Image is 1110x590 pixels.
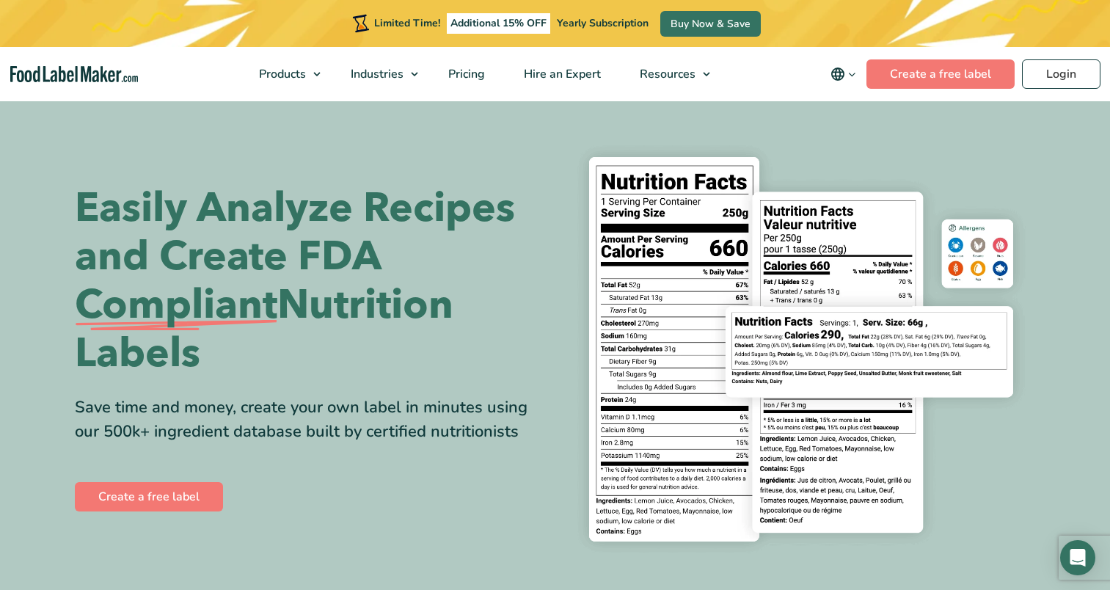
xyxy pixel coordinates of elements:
[635,66,697,82] span: Resources
[346,66,405,82] span: Industries
[557,16,649,30] span: Yearly Subscription
[519,66,602,82] span: Hire an Expert
[444,66,486,82] span: Pricing
[447,13,550,34] span: Additional 15% OFF
[75,482,223,511] a: Create a free label
[75,281,277,329] span: Compliant
[240,47,328,101] a: Products
[75,396,544,444] div: Save time and money, create your own label in minutes using our 500k+ ingredient database built b...
[255,66,307,82] span: Products
[866,59,1015,89] a: Create a free label
[332,47,426,101] a: Industries
[660,11,761,37] a: Buy Now & Save
[429,47,501,101] a: Pricing
[1022,59,1100,89] a: Login
[505,47,617,101] a: Hire an Expert
[374,16,440,30] span: Limited Time!
[1060,540,1095,575] div: Open Intercom Messenger
[75,184,544,378] h1: Easily Analyze Recipes and Create FDA Nutrition Labels
[621,47,718,101] a: Resources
